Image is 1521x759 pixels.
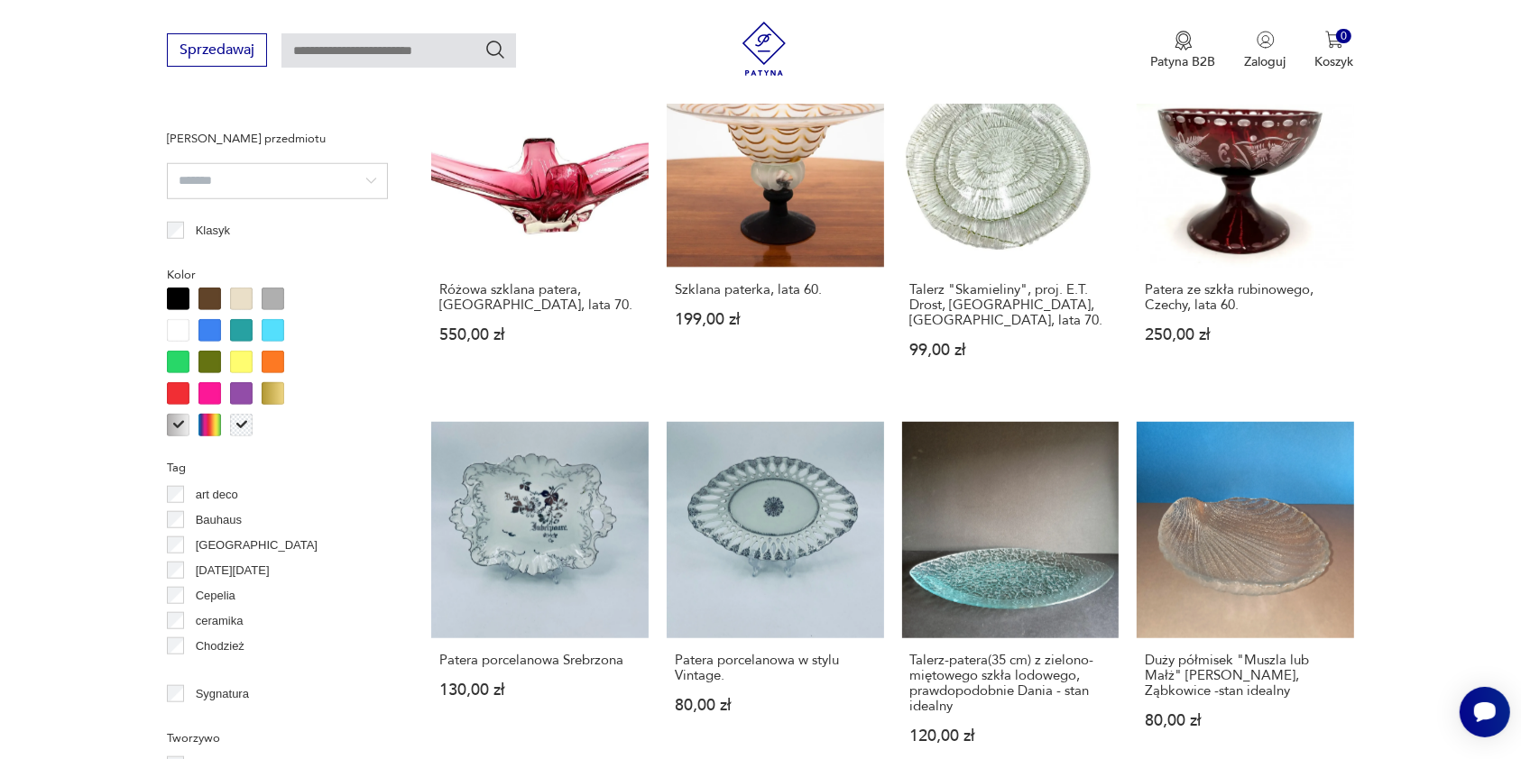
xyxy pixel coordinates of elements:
img: Ikona medalu [1175,31,1193,50]
p: 130,00 zł [439,682,641,698]
h3: Szklana paterka, lata 60. [675,282,876,297]
img: Ikona koszyka [1325,31,1343,49]
p: Sygnatura [196,684,249,704]
p: 120,00 zł [910,728,1111,744]
p: Bauhaus [196,510,242,530]
p: [GEOGRAPHIC_DATA] [196,535,318,555]
a: Talerz "Skamieliny", proj. E.T. Drost, Ząbkowice, Polska, lata 70.Talerz "Skamieliny", proj. E.T.... [902,50,1120,393]
p: Ćmielów [196,662,241,681]
p: [DATE][DATE] [196,561,270,581]
h3: Różowa szklana patera, [GEOGRAPHIC_DATA], lata 70. [439,282,641,313]
p: ceramika [196,611,244,631]
div: 0 [1336,29,1351,44]
iframe: Smartsupp widget button [1460,687,1510,737]
p: [PERSON_NAME] przedmiotu [167,129,388,149]
p: Zaloguj [1245,53,1286,70]
h3: Patera ze szkła rubinowego, Czechy, lata 60. [1145,282,1346,313]
p: Tag [167,458,388,478]
p: 80,00 zł [1145,713,1346,728]
a: Ikona medaluPatyna B2B [1151,31,1216,70]
p: 199,00 zł [675,312,876,327]
p: Kolor [167,265,388,285]
p: art deco [196,485,238,505]
p: Klasyk [196,221,230,241]
p: 80,00 zł [675,698,876,713]
p: Tworzywo [167,728,388,748]
p: Cepelia [196,586,235,606]
p: Koszyk [1315,53,1354,70]
p: Patyna B2B [1151,53,1216,70]
p: Chodzież [196,636,244,656]
h3: Talerz-patera(35 cm) z zielono-miętowego szkła lodowego, prawdopodobnie Dania - stan idealny [910,653,1111,714]
p: 250,00 zł [1145,327,1346,343]
img: Ikonka użytkownika [1257,31,1275,49]
h3: Talerz "Skamieliny", proj. E.T. Drost, [GEOGRAPHIC_DATA], [GEOGRAPHIC_DATA], lata 70. [910,282,1111,328]
button: Sprzedawaj [167,33,267,67]
button: Szukaj [484,39,506,60]
a: Sprzedawaj [167,45,267,58]
button: Zaloguj [1245,31,1286,70]
a: Różowa szklana patera, Włochy, lata 70.Różowa szklana patera, [GEOGRAPHIC_DATA], lata 70.550,00 zł [431,50,649,393]
h3: Patera porcelanowa w stylu Vintage. [675,653,876,683]
p: 99,00 zł [910,343,1111,358]
a: Szklana paterka, lata 60.Szklana paterka, lata 60.199,00 zł [667,50,884,393]
a: Patera ze szkła rubinowego, Czechy, lata 60.Patera ze szkła rubinowego, Czechy, lata 60.250,00 zł [1137,50,1354,393]
button: Patyna B2B [1151,31,1216,70]
h3: Patera porcelanowa Srebrzona [439,653,641,668]
h3: Duży półmisek "Muszla lub Małż" [PERSON_NAME], Ząbkowice -stan idealny [1145,653,1346,699]
button: 0Koszyk [1315,31,1354,70]
img: Patyna - sklep z meblami i dekoracjami vintage [737,22,791,76]
p: 550,00 zł [439,327,641,343]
